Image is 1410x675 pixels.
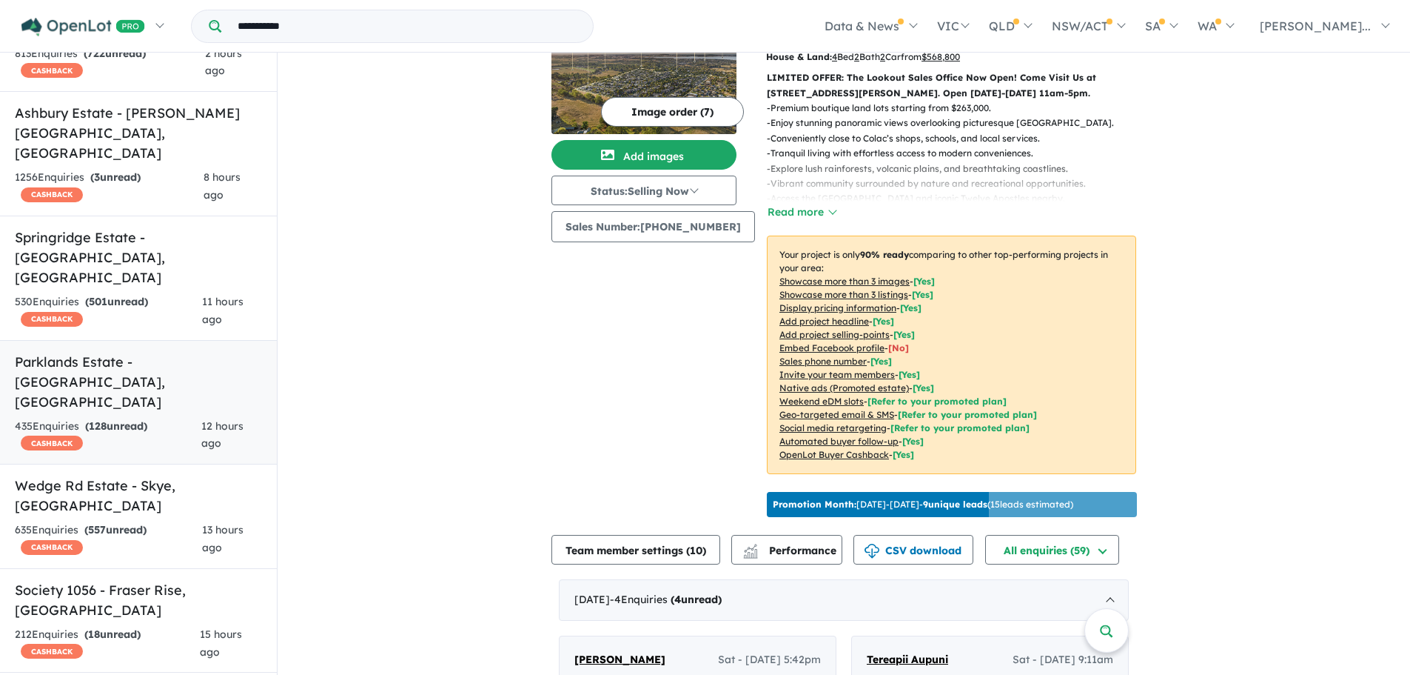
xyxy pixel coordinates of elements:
button: Add images [551,140,736,170]
u: Showcase more than 3 images [779,276,910,287]
p: LIMITED OFFER: The Lookout Sales Office Now Open! Come Visit Us at [STREET_ADDRESS][PERSON_NAME].... [767,70,1136,101]
span: CASHBACK [21,312,83,327]
span: 8 hours ago [204,170,241,202]
span: CASHBACK [21,187,83,202]
button: Image order (7) [601,97,744,127]
b: 9 unique leads [923,499,987,510]
u: Native ads (Promoted estate) [779,382,909,393]
img: Openlot PRO Logo White [21,18,145,36]
p: [DATE] - [DATE] - ( 15 leads estimated) [773,498,1073,511]
span: 18 [88,628,100,641]
b: Promotion Month: [773,499,856,510]
div: 530 Enquir ies [15,293,202,329]
u: OpenLot Buyer Cashback [779,449,889,460]
u: Sales phone number [779,356,867,367]
span: 12 hours ago [201,419,244,450]
u: Social media retargeting [779,422,887,433]
p: - Tranquil living with effortless access to modern conveniences. [767,146,1126,161]
div: 635 Enquir ies [15,522,202,557]
img: download icon [865,544,879,559]
span: 4 [674,593,681,606]
h5: Ashbury Estate - [PERSON_NAME][GEOGRAPHIC_DATA] , [GEOGRAPHIC_DATA] [15,103,262,163]
span: [ Yes ] [893,329,915,340]
span: [ Yes ] [899,369,920,380]
p: Bed Bath Car from [766,50,998,64]
p: - Conveniently close to Colac’s shops, schools, and local services. [767,131,1126,146]
h5: Springridge Estate - [GEOGRAPHIC_DATA] , [GEOGRAPHIC_DATA] [15,227,262,287]
button: All enquiries (59) [985,535,1119,565]
u: 2 [854,51,859,62]
p: Your project is only comparing to other top-performing projects in your area: - - - - - - - - - -... [767,236,1136,474]
button: Status:Selling Now [551,176,736,205]
span: CASHBACK [21,540,83,555]
span: CASHBACK [21,63,83,78]
button: Performance [731,535,842,565]
span: [Refer to your promoted plan] [890,422,1030,433]
strong: ( unread) [85,419,147,433]
span: CASHBACK [21,436,83,450]
strong: ( unread) [84,523,147,536]
span: Tereapii Aupuni [867,653,948,666]
button: Sales Number:[PHONE_NUMBER] [551,211,755,242]
span: [ Yes ] [873,316,894,327]
h5: Society 1056 - Fraser Rise , [GEOGRAPHIC_DATA] [15,580,262,620]
b: House & Land: [766,51,832,62]
span: [Refer to your promoted plan] [867,396,1007,407]
u: 4 [832,51,837,62]
span: [ No ] [888,342,909,353]
span: 15 hours ago [200,628,242,659]
u: Display pricing information [779,302,896,313]
u: Add project headline [779,316,869,327]
p: - Explore lush rainforests, volcanic plains, and breathtaking coastlines. [767,162,1126,176]
a: Tereapii Aupuni [867,651,948,669]
p: - Vibrant community surrounded by nature and recreational opportunities. [767,176,1126,191]
strong: ( unread) [84,47,146,60]
span: 13 hours ago [202,523,244,554]
div: 212 Enquir ies [15,626,200,662]
u: Weekend eDM slots [779,396,864,407]
span: 10 [690,544,702,557]
span: [Refer to your promoted plan] [898,409,1037,420]
span: [ Yes ] [870,356,892,367]
span: [ Yes ] [913,276,935,287]
input: Try estate name, suburb, builder or developer [224,10,590,42]
div: 813 Enquir ies [15,45,205,81]
strong: ( unread) [671,593,722,606]
p: - Access the [GEOGRAPHIC_DATA] and iconic Twelve Apostles nearby. [767,191,1126,206]
span: 128 [89,419,107,433]
button: CSV download [853,535,973,565]
img: bar-chart.svg [743,549,758,559]
span: 3 [94,170,100,184]
div: [DATE] [559,579,1129,621]
span: [PERSON_NAME] [574,653,665,666]
img: The Lookout Estate - Elliminyt [551,23,736,134]
u: Showcase more than 3 listings [779,289,908,300]
span: 557 [88,523,106,536]
u: Geo-targeted email & SMS [779,409,894,420]
strong: ( unread) [90,170,141,184]
button: Read more [767,204,836,221]
b: 90 % ready [860,249,909,260]
span: [ Yes ] [912,289,933,300]
strong: ( unread) [85,295,148,308]
span: - 4 Enquir ies [610,593,722,606]
span: [PERSON_NAME]... [1260,19,1371,33]
u: $ 568,800 [921,51,960,62]
span: Performance [745,544,836,557]
span: CASHBACK [21,644,83,659]
span: 11 hours ago [202,295,244,326]
h5: Wedge Rd Estate - Skye , [GEOGRAPHIC_DATA] [15,476,262,516]
button: Team member settings (10) [551,535,720,565]
u: Embed Facebook profile [779,342,884,353]
u: Invite your team members [779,369,895,380]
span: Sat - [DATE] 5:42pm [718,651,821,669]
span: [Yes] [902,436,924,447]
strong: ( unread) [84,628,141,641]
u: 2 [880,51,885,62]
u: Add project selling-points [779,329,890,340]
span: [Yes] [913,382,934,393]
p: - Premium boutique land lots starting from $263,000. [767,101,1126,116]
img: line-chart.svg [744,544,757,552]
span: 501 [89,295,107,308]
span: 722 [87,47,105,60]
